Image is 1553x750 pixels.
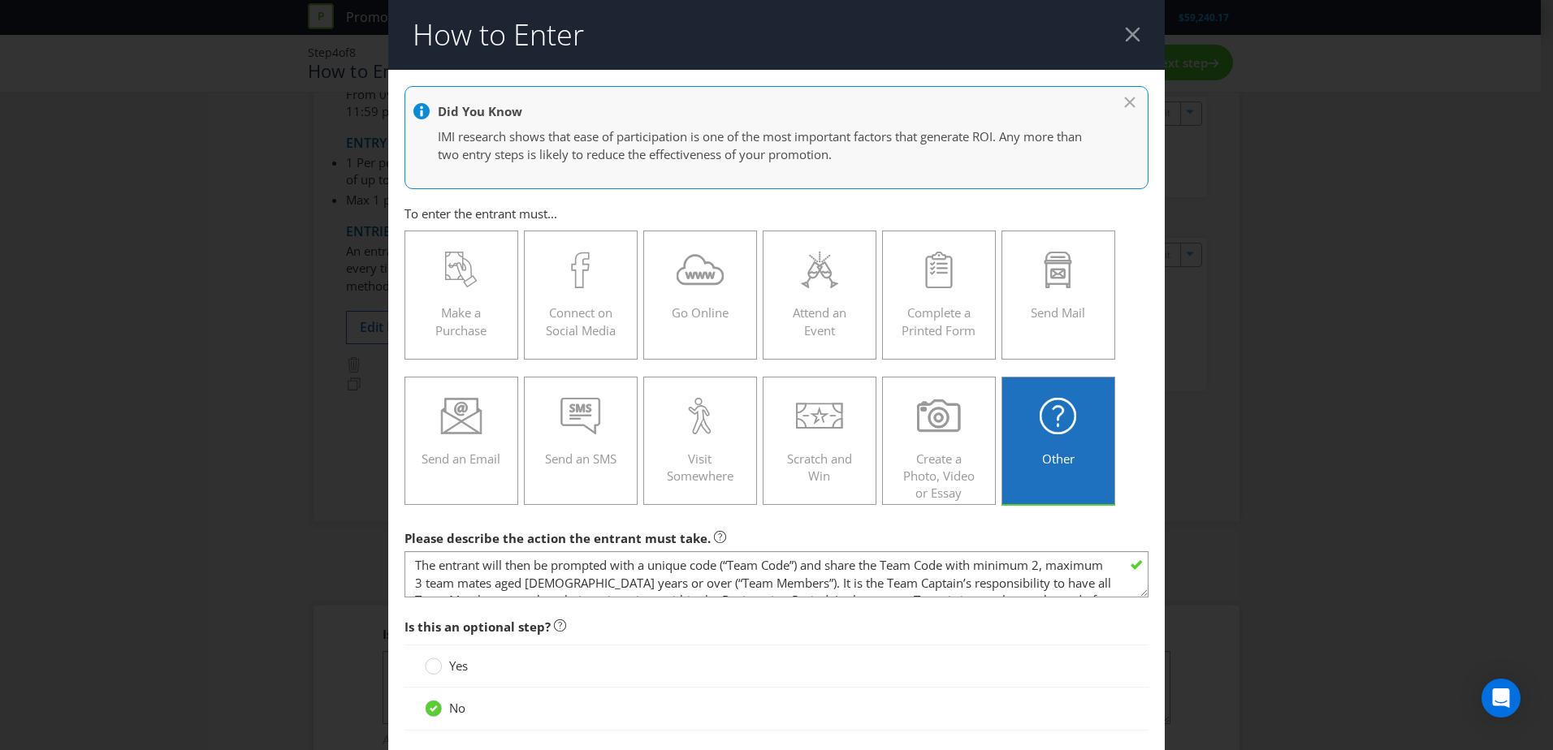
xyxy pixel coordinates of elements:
[1482,679,1521,718] div: Open Intercom Messenger
[672,304,729,321] span: Go Online
[1042,450,1075,467] span: Other
[413,19,584,51] h2: How to Enter
[546,304,616,338] span: Connect on Social Media
[435,304,487,338] span: Make a Purchase
[449,700,465,716] span: No
[667,450,733,484] span: Visit Somewhere
[903,450,975,502] span: Create a Photo, Video or Essay
[438,128,1099,163] p: IMI research shows that ease of participation is one of the most important factors that generate ...
[1031,304,1085,321] span: Send Mail
[404,619,551,635] span: Is this an optional step?
[787,450,852,484] span: Scratch and Win
[404,205,557,222] span: To enter the entrant must...
[404,551,1149,597] textarea: The entrant will then be prompted with a unique code (“Team Code”) and share the Team Code with m...
[404,530,711,546] span: Please describe the action the entrant must take.
[449,657,468,674] span: Yes
[545,450,616,467] span: Send an SMS
[422,450,500,467] span: Send an Email
[902,304,975,338] span: Complete a Printed Form
[793,304,846,338] span: Attend an Event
